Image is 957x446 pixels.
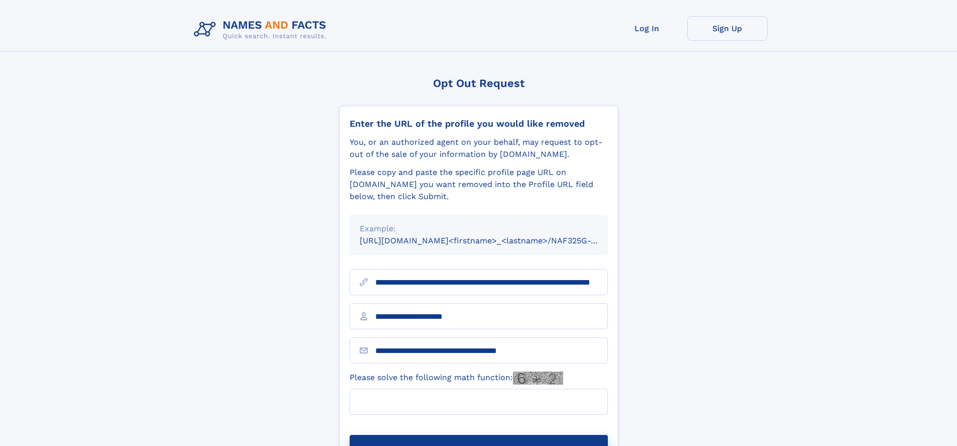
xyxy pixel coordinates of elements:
a: Log In [607,16,687,41]
label: Please solve the following math function: [350,372,563,385]
div: You, or an authorized agent on your behalf, may request to opt-out of the sale of your informatio... [350,136,608,160]
small: [URL][DOMAIN_NAME]<firstname>_<lastname>/NAF325G-xxxxxxxx [360,236,627,245]
div: Please copy and paste the specific profile page URL on [DOMAIN_NAME] you want removed into the Pr... [350,166,608,203]
img: Logo Names and Facts [190,16,335,43]
div: Enter the URL of the profile you would like removed [350,118,608,129]
div: Opt Out Request [339,77,618,90]
a: Sign Up [687,16,768,41]
div: Example: [360,223,598,235]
